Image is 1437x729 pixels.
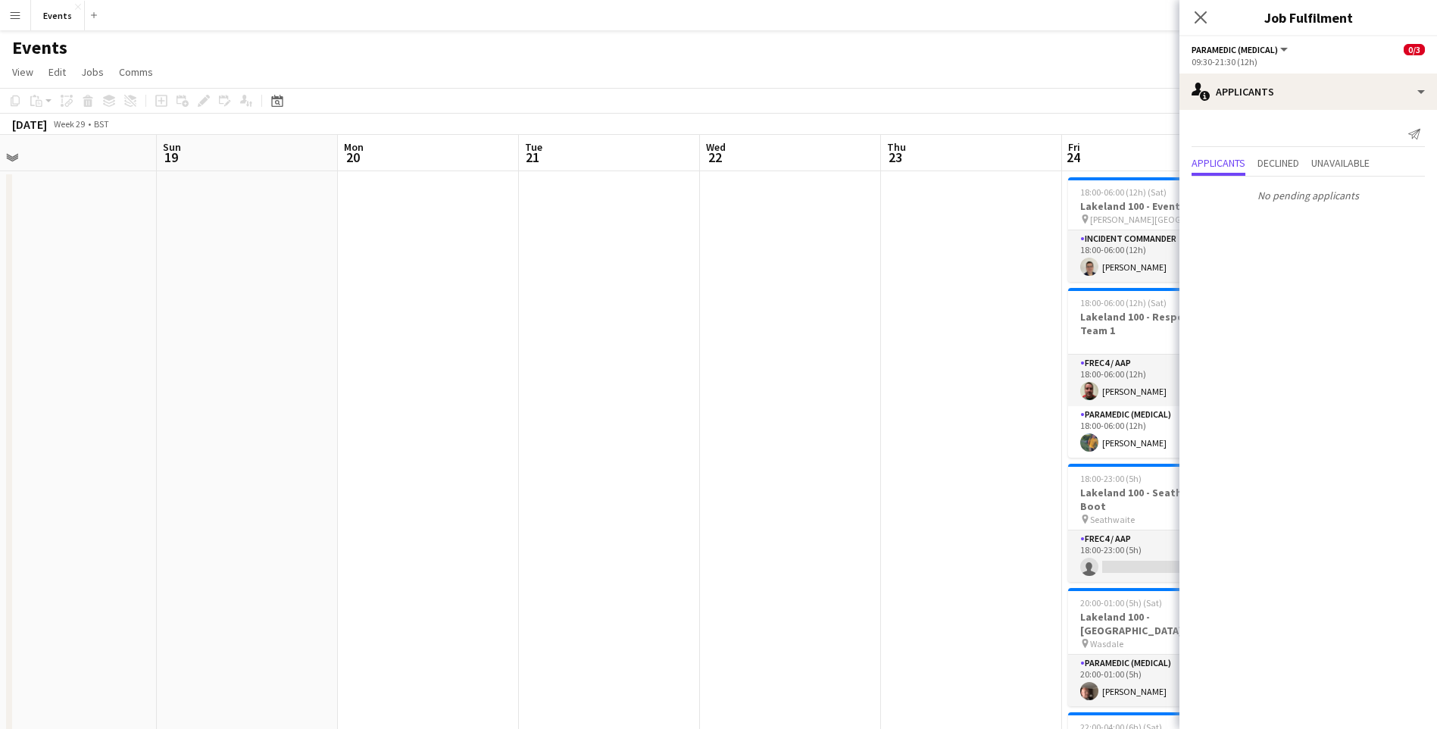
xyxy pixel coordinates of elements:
span: Seathwaite [1090,514,1135,525]
div: BST [94,118,109,130]
app-job-card: 18:00-06:00 (12h) (Sat)1/1Lakeland 100 - Event Control [PERSON_NAME][GEOGRAPHIC_DATA], [GEOGRAPHI... [1068,177,1238,282]
app-card-role: Paramedic (Medical)1/120:00-01:00 (5h)[PERSON_NAME] [1068,655,1238,706]
span: Applicants [1192,158,1245,168]
span: Sun [163,140,181,154]
span: 18:00-06:00 (12h) (Sat) [1080,297,1167,308]
app-card-role: FREC4 / AAP1/118:00-06:00 (12h)[PERSON_NAME] [1068,355,1238,406]
span: 22 [704,149,726,166]
span: 0/3 [1404,44,1425,55]
h3: Lakeland 100 - Response Team 1 [1068,310,1238,337]
span: 18:00-06:00 (12h) (Sat) [1080,186,1167,198]
h3: Job Fulfilment [1179,8,1437,27]
span: Fri [1068,140,1080,154]
span: 19 [161,149,181,166]
app-card-role: Incident Commander1/118:00-06:00 (12h)[PERSON_NAME] [1068,230,1238,282]
span: Wasdale [1090,638,1123,649]
a: Comms [113,62,159,82]
span: 23 [885,149,906,166]
span: [PERSON_NAME][GEOGRAPHIC_DATA], [GEOGRAPHIC_DATA] [1090,214,1204,225]
a: Edit [42,62,72,82]
div: Applicants [1179,74,1437,110]
a: View [6,62,39,82]
h3: Lakeland 100 - Seathwaite / Boot [1068,486,1238,513]
span: 20 [342,149,364,166]
button: Events [31,1,85,30]
span: 24 [1066,149,1080,166]
span: Wed [706,140,726,154]
span: 20:00-01:00 (5h) (Sat) [1080,597,1162,609]
app-card-role: Paramedic (Medical)1/118:00-06:00 (12h)[PERSON_NAME] [1068,406,1238,458]
span: Paramedic (Medical) [1192,44,1278,55]
div: 09:30-21:30 (12h) [1192,56,1425,67]
span: Thu [887,140,906,154]
span: Jobs [81,65,104,79]
span: Comms [119,65,153,79]
span: 21 [523,149,542,166]
app-job-card: 18:00-06:00 (12h) (Sat)2/2Lakeland 100 - Response Team 12 RolesFREC4 / AAP1/118:00-06:00 (12h)[PE... [1068,288,1238,458]
div: [DATE] [12,117,47,132]
button: Paramedic (Medical) [1192,44,1290,55]
app-job-card: 20:00-01:00 (5h) (Sat)1/1Lakeland 100 - [GEOGRAPHIC_DATA] Wasdale1 RoleParamedic (Medical)1/120:0... [1068,588,1238,706]
span: Tue [525,140,542,154]
span: Edit [48,65,66,79]
span: Unavailable [1311,158,1370,168]
p: No pending applicants [1179,183,1437,208]
h1: Events [12,36,67,59]
h3: Lakeland 100 - Event Control [1068,199,1238,213]
span: Mon [344,140,364,154]
span: Declined [1257,158,1299,168]
h3: Lakeland 100 - [GEOGRAPHIC_DATA] [1068,610,1238,637]
app-job-card: 18:00-23:00 (5h)0/1Lakeland 100 - Seathwaite / Boot Seathwaite1 RoleFREC4 / AAP0/118:00-23:00 (5h) [1068,464,1238,582]
a: Jobs [75,62,110,82]
span: 18:00-23:00 (5h) [1080,473,1142,484]
span: View [12,65,33,79]
app-card-role: FREC4 / AAP0/118:00-23:00 (5h) [1068,530,1238,582]
span: Week 29 [50,118,88,130]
